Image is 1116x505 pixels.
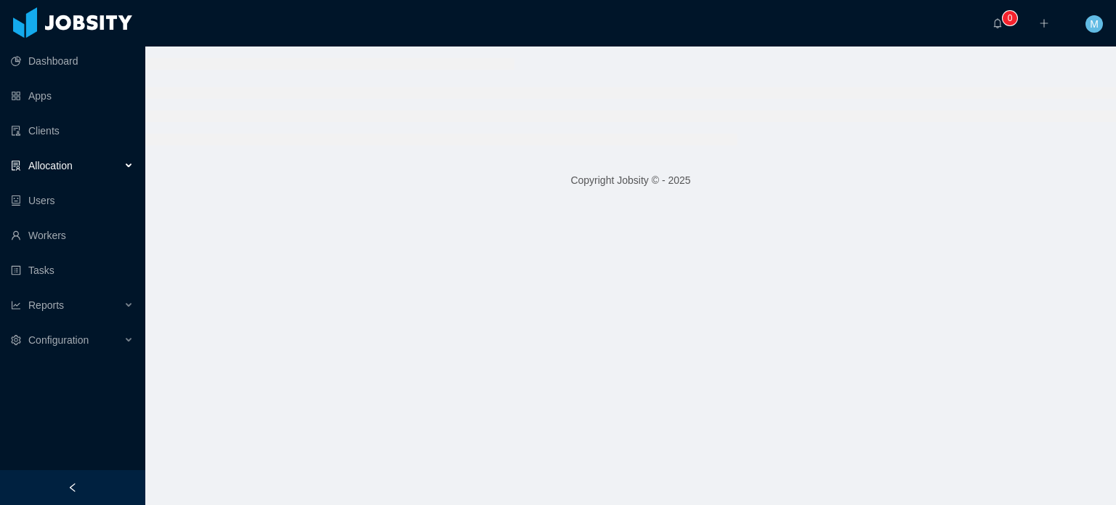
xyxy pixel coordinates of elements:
[28,160,73,171] span: Allocation
[11,186,134,215] a: icon: robotUsers
[28,299,64,311] span: Reports
[11,116,134,145] a: icon: auditClients
[28,334,89,346] span: Configuration
[1090,15,1099,33] span: M
[1039,18,1049,28] i: icon: plus
[11,161,21,171] i: icon: solution
[11,256,134,285] a: icon: profileTasks
[145,155,1116,206] footer: Copyright Jobsity © - 2025
[11,81,134,110] a: icon: appstoreApps
[11,300,21,310] i: icon: line-chart
[11,221,134,250] a: icon: userWorkers
[11,47,134,76] a: icon: pie-chartDashboard
[1003,11,1017,25] sup: 0
[11,335,21,345] i: icon: setting
[992,18,1003,28] i: icon: bell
